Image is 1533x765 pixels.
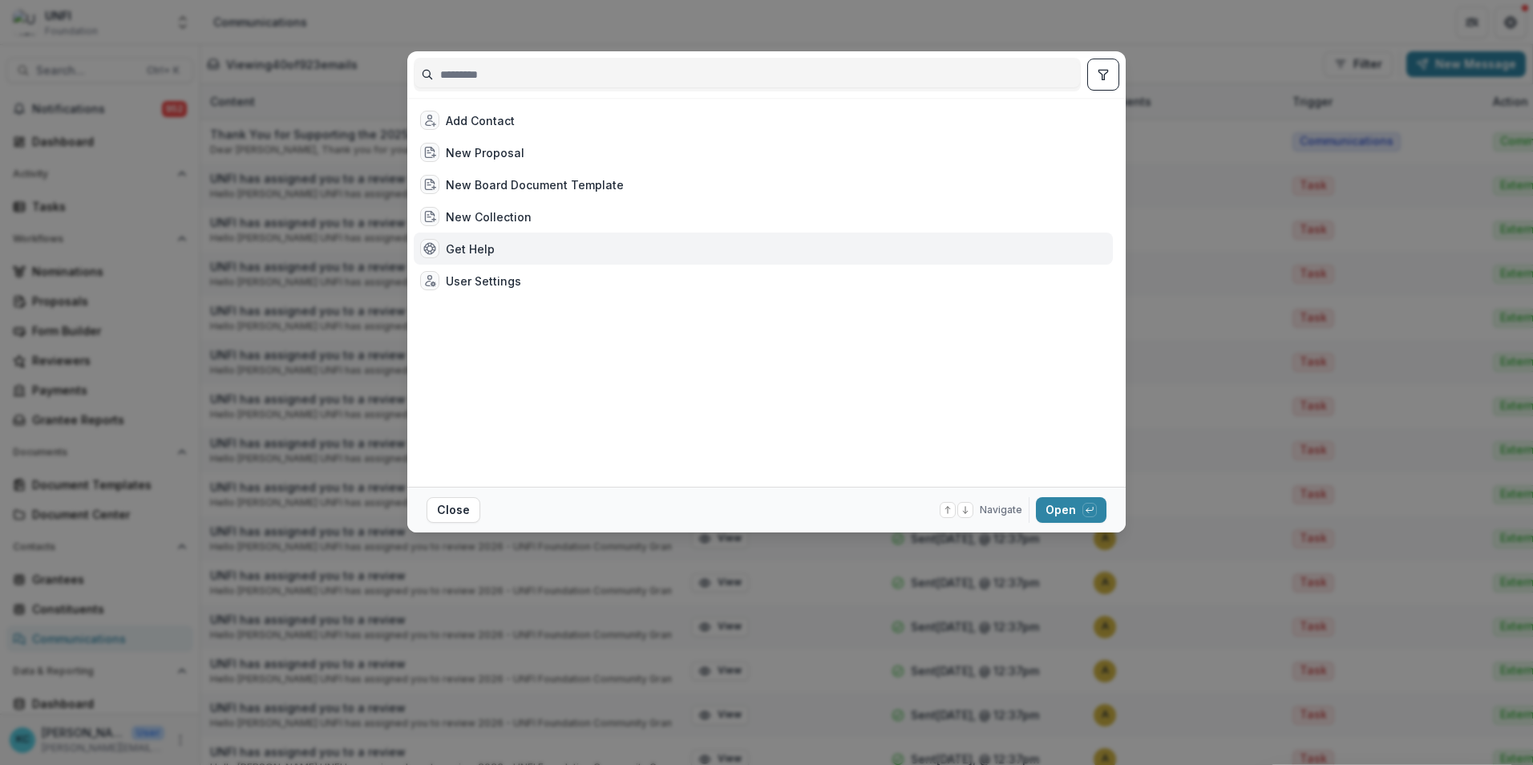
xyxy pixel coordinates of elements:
span: Navigate [980,503,1022,517]
button: Open [1036,497,1106,523]
button: Close [427,497,480,523]
div: New Proposal [446,144,524,161]
div: Get Help [446,241,495,257]
div: User Settings [446,273,521,289]
div: New Collection [446,208,532,225]
div: Add Contact [446,112,515,129]
button: toggle filters [1087,59,1119,91]
div: New Board Document Template [446,176,624,193]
